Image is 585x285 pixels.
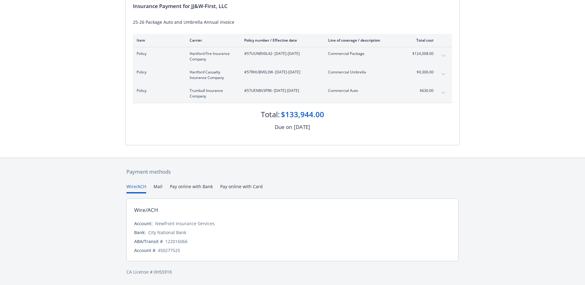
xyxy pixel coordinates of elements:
[439,88,448,98] button: expand content
[154,183,163,193] button: Mail
[261,109,280,120] div: Total:
[190,51,234,62] span: Hartford Fire Insurance Company
[244,38,318,43] div: Policy number / Effective date
[134,206,158,214] div: Wire/ACH
[328,88,401,93] span: Commercial Auto
[244,88,318,93] span: #57UENBV3FRK - [DATE]-[DATE]
[190,88,234,99] span: Trumbull Insurance Company
[439,69,448,79] button: expand content
[328,38,401,43] div: Line of coverage / description
[134,229,146,236] div: Bank:
[220,183,263,193] button: Pay online with Card
[328,51,401,56] span: Commercial Package
[155,220,215,227] div: Newfront Insurance Services
[275,123,292,131] div: Due on
[137,38,180,43] div: Item
[137,69,180,75] span: Policy
[281,109,324,120] div: $133,944.00
[126,183,146,193] button: Wire/ACH
[165,238,187,245] div: 122016066
[126,269,459,275] div: CA License # 0H55918
[148,229,186,236] div: City National Bank
[328,69,401,75] span: Commercial Umbrella
[170,183,213,193] button: Pay online with Bank
[244,51,318,56] span: #57UUNBV0L42 - [DATE]-[DATE]
[137,51,180,56] span: Policy
[133,84,452,103] div: PolicyTrumbull Insurance Company#57UENBV3FRK- [DATE]-[DATE]Commercial Auto$630.00expand content
[134,247,155,254] div: Account #
[410,51,434,56] span: $124,008.00
[137,88,180,93] span: Policy
[190,69,234,81] span: Hartford Casualty Insurance Company
[190,38,234,43] div: Carrier
[410,69,434,75] span: $9,306.00
[133,66,452,84] div: PolicyHartford Casualty Insurance Company#57RHUBV0L3W- [DATE]-[DATE]Commercial Umbrella$9,306.00e...
[439,51,448,61] button: expand content
[244,69,318,75] span: #57RHUBV0L3W - [DATE]-[DATE]
[133,2,452,10] div: Insurance Payment for JJ&W-First, LLC
[133,19,452,25] div: 25-26 Package Auto and Umbrella Annual invoice
[410,88,434,93] span: $630.00
[134,238,163,245] div: ABA/Transit #
[126,168,459,176] div: Payment methods
[134,220,153,227] div: Account:
[133,47,452,66] div: PolicyHartford Fire Insurance Company#57UUNBV0L42- [DATE]-[DATE]Commercial Package$124,008.00expa...
[158,247,180,254] div: 450277525
[410,38,434,43] div: Total cost
[294,123,310,131] div: [DATE]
